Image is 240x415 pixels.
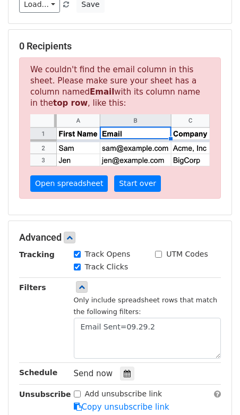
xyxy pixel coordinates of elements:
[74,369,113,378] span: Send now
[74,296,218,316] small: Only include spreadsheet rows that match the following filters:
[166,249,208,260] label: UTM Codes
[30,114,210,167] img: google_sheets_email_column-fe0440d1484b1afe603fdd0efe349d91248b687ca341fa437c667602712cb9b1.png
[74,402,169,412] a: Copy unsubscribe link
[187,364,240,415] iframe: Chat Widget
[85,261,128,273] label: Track Clicks
[19,40,221,52] h5: 0 Recipients
[19,57,221,199] p: We couldn't find the email column in this sheet. Please make sure your sheet has a column named w...
[114,175,161,192] a: Start over
[85,249,131,260] label: Track Opens
[30,175,108,192] a: Open spreadsheet
[85,388,162,400] label: Add unsubscribe link
[19,232,221,243] h5: Advanced
[53,98,88,108] strong: top row
[19,250,55,259] strong: Tracking
[90,87,114,97] strong: Email
[19,283,46,292] strong: Filters
[19,368,57,377] strong: Schedule
[19,390,71,399] strong: Unsubscribe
